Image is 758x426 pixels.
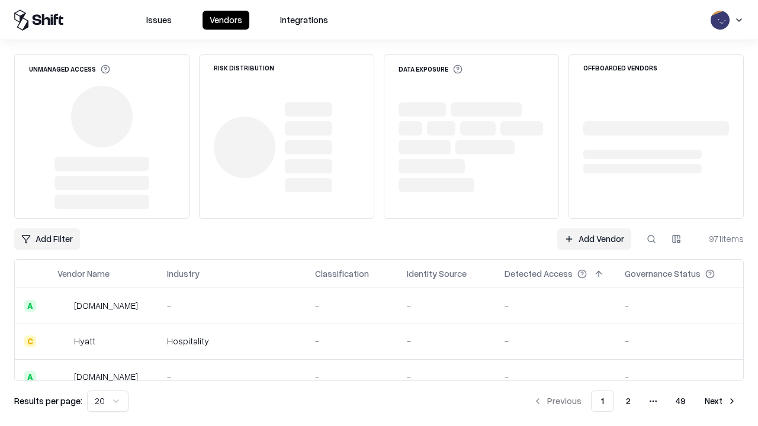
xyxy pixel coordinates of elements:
div: - [407,335,486,347]
div: - [505,370,606,383]
div: - [315,299,388,312]
div: Governance Status [625,267,701,280]
div: - [315,370,388,383]
div: - [505,335,606,347]
div: Vendor Name [57,267,110,280]
a: Add Vendor [557,228,631,250]
div: [DOMAIN_NAME] [74,299,138,312]
div: Hyatt [74,335,95,347]
button: Integrations [273,11,335,30]
nav: pagination [526,390,744,412]
div: Detected Access [505,267,573,280]
div: A [24,371,36,383]
button: Add Filter [14,228,80,250]
div: 971 items [696,233,744,245]
div: Offboarded Vendors [583,64,657,71]
div: Data Exposure [399,64,462,74]
div: - [407,299,486,312]
p: Results per page: [14,395,82,407]
button: 2 [616,390,640,412]
div: - [625,370,734,383]
div: - [505,299,606,312]
div: - [167,370,296,383]
div: - [167,299,296,312]
div: - [407,370,486,383]
div: [DOMAIN_NAME] [74,370,138,383]
img: primesec.co.il [57,371,69,383]
button: Next [698,390,744,412]
div: - [625,299,734,312]
div: Risk Distribution [214,64,274,71]
button: Vendors [203,11,249,30]
div: Classification [315,267,369,280]
div: Unmanaged Access [29,64,110,74]
img: Hyatt [57,335,69,347]
div: Identity Source [407,267,467,280]
div: Hospitality [167,335,296,347]
button: 1 [591,390,614,412]
button: 49 [666,390,695,412]
img: intrado.com [57,300,69,312]
div: A [24,300,36,312]
div: C [24,335,36,347]
div: - [625,335,734,347]
div: - [315,335,388,347]
div: Industry [167,267,200,280]
button: Issues [139,11,179,30]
